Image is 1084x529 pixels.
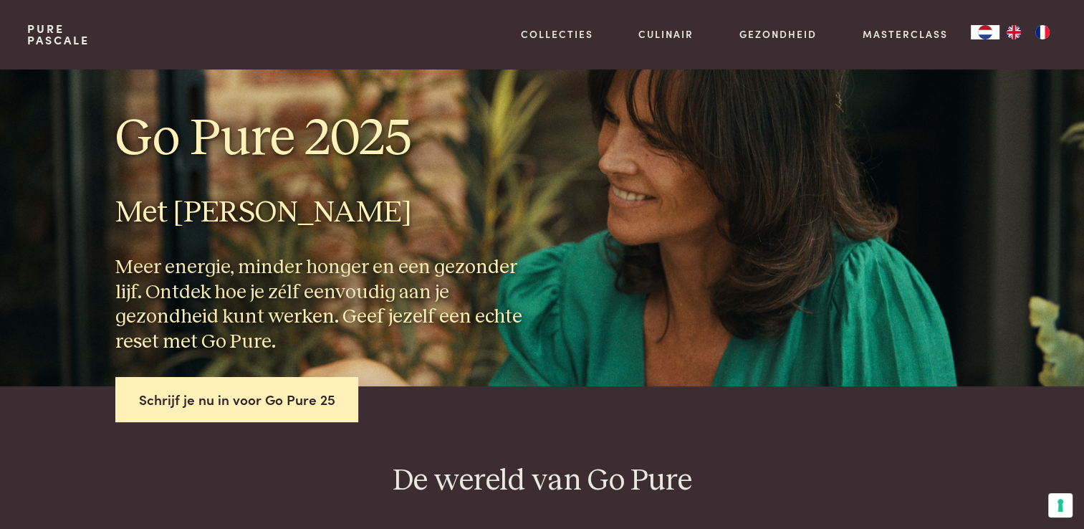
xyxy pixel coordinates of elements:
[115,194,531,232] h2: Met [PERSON_NAME]
[863,27,948,42] a: Masterclass
[971,25,1057,39] aside: Language selected: Nederlands
[115,377,359,422] a: Schrijf je nu in voor Go Pure 25
[739,27,817,42] a: Gezondheid
[638,27,694,42] a: Culinair
[27,462,1056,500] h2: De wereld van Go Pure
[1028,25,1057,39] a: FR
[999,25,1057,39] ul: Language list
[115,255,531,354] h3: Meer energie, minder honger en een gezonder lijf. Ontdek hoe je zélf eenvoudig aan je gezondheid ...
[1048,493,1073,518] button: Uw voorkeuren voor toestemming voor trackingtechnologieën
[521,27,593,42] a: Collecties
[971,25,999,39] div: Language
[27,23,90,46] a: PurePascale
[971,25,999,39] a: NL
[115,107,531,171] h1: Go Pure 2025
[999,25,1028,39] a: EN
